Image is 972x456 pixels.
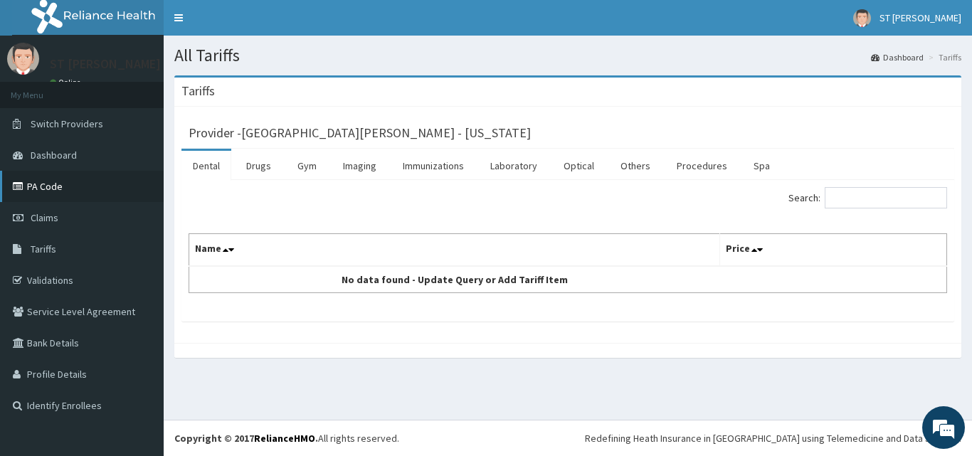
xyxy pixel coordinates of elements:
span: Dashboard [31,149,77,161]
a: Online [50,78,84,88]
label: Search: [788,187,947,208]
span: Tariffs [31,243,56,255]
td: No data found - Update Query or Add Tariff Item [189,266,720,293]
footer: All rights reserved. [164,420,972,456]
a: Imaging [332,151,388,181]
a: Dental [181,151,231,181]
a: Spa [742,151,781,181]
a: Drugs [235,151,282,181]
li: Tariffs [925,51,961,63]
a: Immunizations [391,151,475,181]
span: Claims [31,211,58,224]
a: RelianceHMO [254,432,315,445]
a: Optical [552,151,606,181]
a: Gym [286,151,328,181]
img: User Image [853,9,871,27]
strong: Copyright © 2017 . [174,432,318,445]
a: Procedures [665,151,739,181]
th: Price [719,234,947,267]
h3: Tariffs [181,85,215,97]
h1: All Tariffs [174,46,961,65]
a: Others [609,151,662,181]
a: Laboratory [479,151,549,181]
h3: Provider - [GEOGRAPHIC_DATA][PERSON_NAME] - [US_STATE] [189,127,531,139]
input: Search: [825,187,947,208]
span: ST [PERSON_NAME] [879,11,961,24]
span: Switch Providers [31,117,103,130]
th: Name [189,234,720,267]
p: ST [PERSON_NAME] [50,58,161,70]
div: Redefining Heath Insurance in [GEOGRAPHIC_DATA] using Telemedicine and Data Science! [585,431,961,445]
a: Dashboard [871,51,924,63]
img: User Image [7,43,39,75]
